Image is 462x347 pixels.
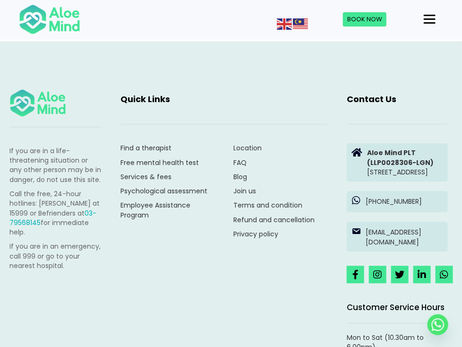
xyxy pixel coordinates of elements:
a: Find a therapist [120,143,171,153]
img: Aloe mind Logo [9,88,66,117]
a: Privacy policy [233,229,278,239]
span: Book Now [347,15,382,24]
a: Blog [233,172,247,182]
strong: Aloe Mind PLT [367,148,416,157]
a: Terms and condition [233,200,302,210]
a: Refund and cancellation [233,215,315,225]
a: Psychological assessment [120,186,207,196]
a: Whatsapp [428,314,448,335]
a: 03-79568145 [9,208,96,227]
p: If you are in an emergency, call 999 or go to your nearest hospital. [9,242,102,270]
a: [PHONE_NUMBER] [347,191,448,212]
p: If you are in a life-threatening situation or any other person may be in danger, do not use this ... [9,146,102,184]
a: [EMAIL_ADDRESS][DOMAIN_NAME] [347,222,448,252]
a: Services & fees [120,172,171,182]
span: Quick Links [120,93,170,105]
p: Call the free, 24-hour hotlines: [PERSON_NAME] at 15999 or Befrienders at for immediate help. [9,189,102,237]
a: Join us [233,186,256,196]
p: [EMAIL_ADDRESS][DOMAIN_NAME] [366,227,443,247]
strong: (LLP0028306-LGN) [367,158,434,167]
a: Aloe Mind PLT(LLP0028306-LGN)[STREET_ADDRESS] [347,143,448,182]
span: Contact Us [347,93,396,105]
span: Customer Service Hours [347,302,445,313]
img: en [277,18,292,30]
a: Free mental health test [120,158,199,167]
a: Book Now [343,12,386,26]
a: FAQ [233,158,247,167]
a: Employee Assistance Program [120,200,190,219]
button: Menu [420,11,439,27]
img: ms [293,18,308,30]
a: Malay [293,19,309,28]
img: Aloe mind Logo [19,4,80,35]
a: English [277,19,293,28]
a: Location [233,143,262,153]
p: [PHONE_NUMBER] [366,197,443,206]
p: [STREET_ADDRESS] [367,148,443,177]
